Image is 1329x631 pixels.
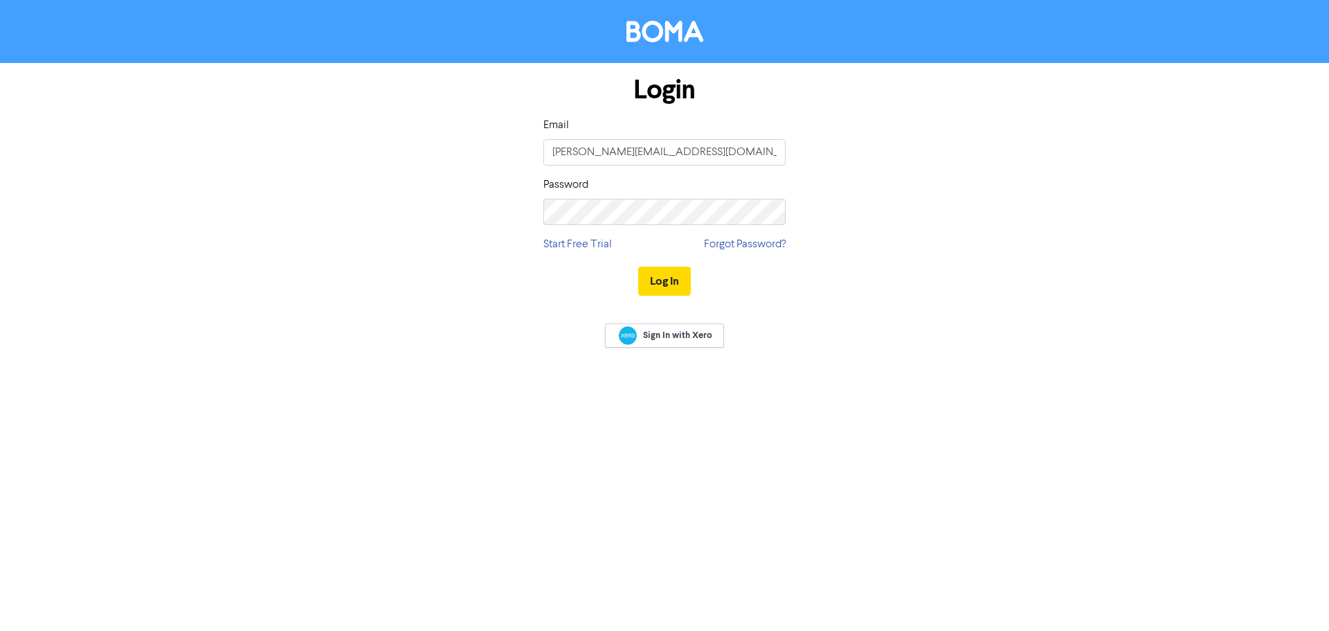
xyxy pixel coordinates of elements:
[543,74,786,106] h1: Login
[543,117,569,134] label: Email
[619,326,637,345] img: Xero logo
[543,177,588,193] label: Password
[543,236,612,253] a: Start Free Trial
[626,21,703,42] img: BOMA Logo
[643,329,712,341] span: Sign In with Xero
[605,323,724,348] a: Sign In with Xero
[638,267,691,296] button: Log In
[704,236,786,253] a: Forgot Password?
